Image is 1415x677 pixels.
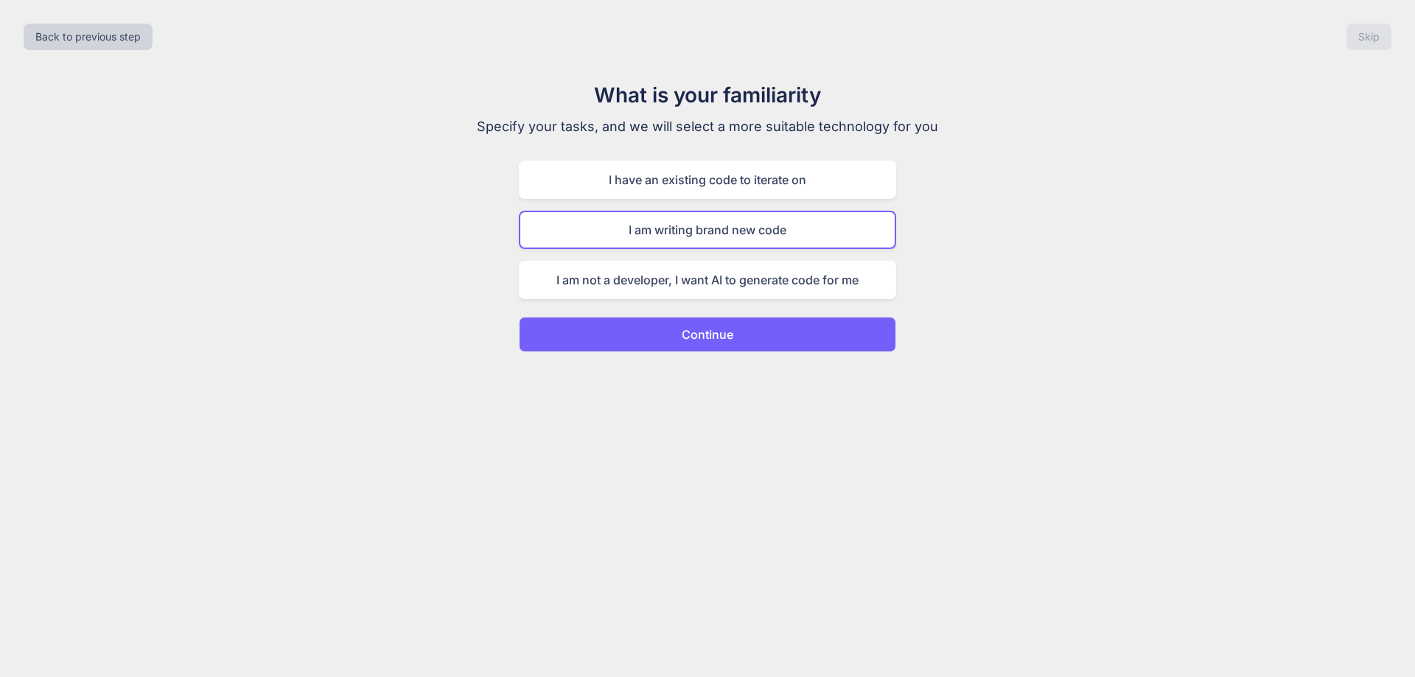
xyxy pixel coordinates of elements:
[24,24,153,50] button: Back to previous step
[460,116,955,137] p: Specify your tasks, and we will select a more suitable technology for you
[519,211,896,249] div: I am writing brand new code
[519,161,896,199] div: I have an existing code to iterate on
[460,80,955,111] h1: What is your familiarity
[682,326,733,343] p: Continue
[519,317,896,352] button: Continue
[1346,24,1391,50] button: Skip
[519,261,896,299] div: I am not a developer, I want AI to generate code for me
